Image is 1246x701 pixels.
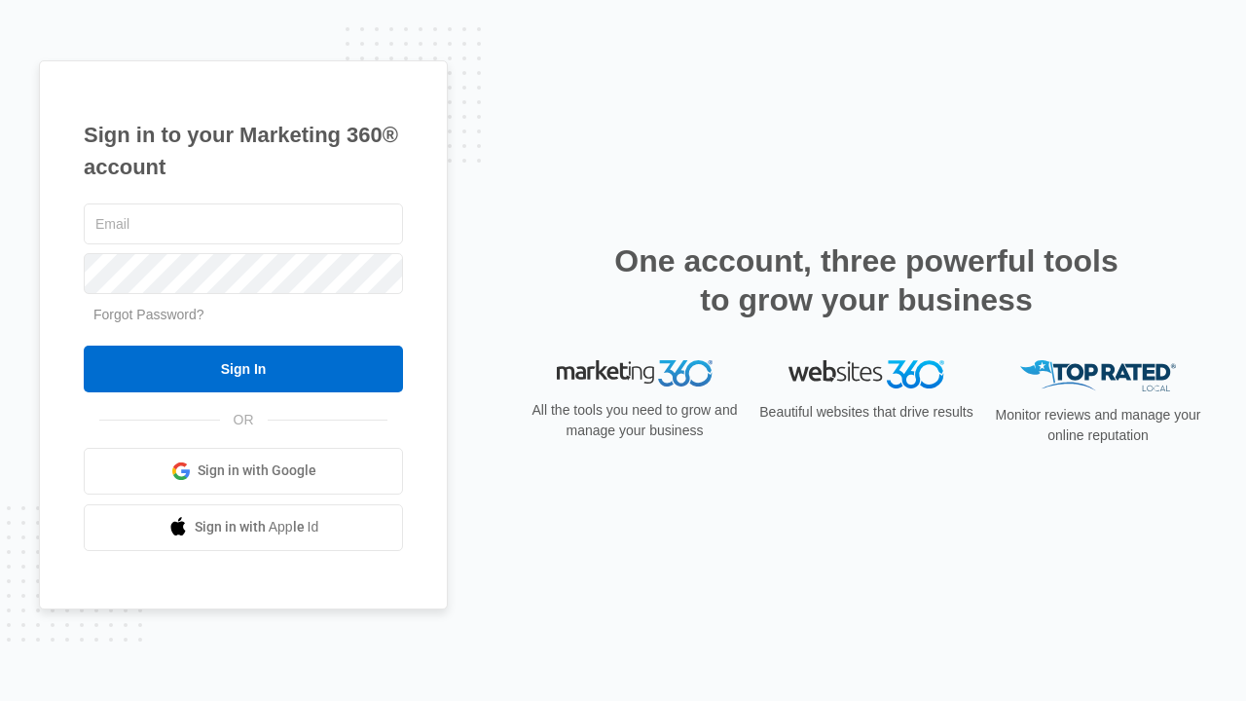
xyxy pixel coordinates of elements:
[608,241,1124,319] h2: One account, three powerful tools to grow your business
[84,203,403,244] input: Email
[757,402,975,423] p: Beautiful websites that drive results
[557,360,713,387] img: Marketing 360
[84,504,403,551] a: Sign in with Apple Id
[84,448,403,495] a: Sign in with Google
[788,360,944,388] img: Websites 360
[989,405,1207,446] p: Monitor reviews and manage your online reputation
[198,461,316,481] span: Sign in with Google
[93,307,204,322] a: Forgot Password?
[84,346,403,392] input: Sign In
[1020,360,1176,392] img: Top Rated Local
[220,410,268,430] span: OR
[195,517,319,537] span: Sign in with Apple Id
[84,119,403,183] h1: Sign in to your Marketing 360® account
[526,400,744,441] p: All the tools you need to grow and manage your business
